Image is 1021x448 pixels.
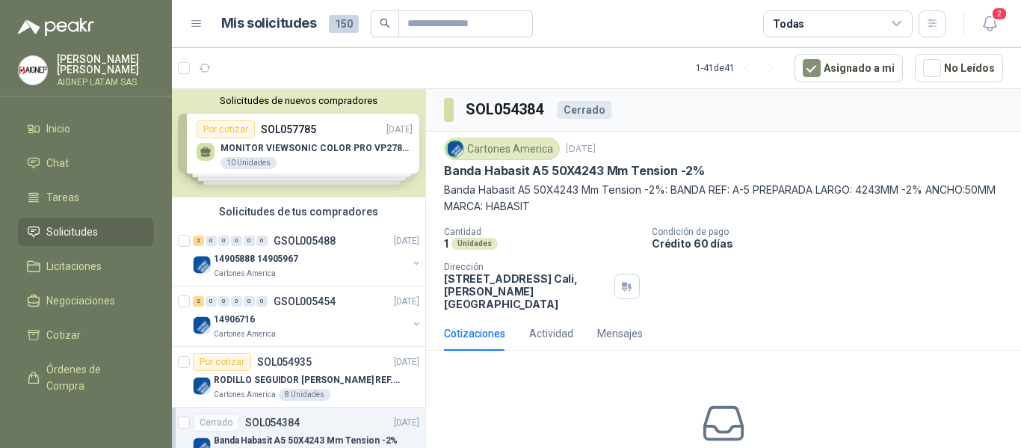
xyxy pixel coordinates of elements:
[193,292,422,340] a: 2 0 0 0 0 0 GSOL005454[DATE] Company Logo14906716Cartones America
[274,236,336,246] p: GSOL005488
[46,189,79,206] span: Tareas
[466,98,546,121] h3: SOL054384
[46,120,70,137] span: Inicio
[18,321,154,349] a: Cotizar
[193,296,204,307] div: 2
[256,236,268,246] div: 0
[172,197,425,226] div: Solicitudes de tus compradores
[206,236,217,246] div: 0
[444,163,705,179] p: Banda Habasit A5 50X4243 Mm Tension -2%
[257,357,312,367] p: SOL054935
[214,313,255,327] p: 14906716
[18,18,94,36] img: Logo peakr
[444,227,640,237] p: Cantidad
[329,15,359,33] span: 150
[193,236,204,246] div: 2
[218,236,229,246] div: 0
[394,234,419,248] p: [DATE]
[447,141,463,157] img: Company Logo
[231,296,242,307] div: 0
[444,182,1003,215] p: Banda Habasit A5 50X4243 Mm Tension -2%: BANDA REF: A-5 PREPARADA LARGO: 4243MM -2% ANCHO:50MM MA...
[206,296,217,307] div: 0
[274,296,336,307] p: GSOL005454
[221,13,317,34] h1: Mis solicitudes
[18,252,154,280] a: Licitaciones
[597,325,643,342] div: Mensajes
[773,16,804,32] div: Todas
[244,296,255,307] div: 0
[19,56,47,85] img: Company Logo
[214,373,400,387] p: RODILLO SEGUIDOR [PERSON_NAME] REF. NATV-17-PPA [PERSON_NAME]
[795,54,903,82] button: Asignado a mi
[394,416,419,430] p: [DATE]
[193,316,211,334] img: Company Logo
[18,114,154,143] a: Inicio
[46,224,98,240] span: Solicitudes
[178,95,419,106] button: Solicitudes de nuevos compradores
[218,296,229,307] div: 0
[915,54,1003,82] button: No Leídos
[696,56,783,80] div: 1 - 41 de 41
[18,355,154,400] a: Órdenes de Compra
[380,18,390,28] span: search
[46,361,140,394] span: Órdenes de Compra
[256,296,268,307] div: 0
[18,218,154,246] a: Solicitudes
[444,138,560,160] div: Cartones America
[279,389,330,401] div: 8 Unidades
[18,406,154,435] a: Remisiones
[231,236,242,246] div: 0
[214,389,276,401] p: Cartones America
[46,327,81,343] span: Cotizar
[444,325,505,342] div: Cotizaciones
[193,232,422,280] a: 2 0 0 0 0 0 GSOL005488[DATE] Company Logo14905888 14905967Cartones America
[18,149,154,177] a: Chat
[193,414,239,432] div: Cerrado
[172,347,425,408] a: Por cotizarSOL054935[DATE] Company LogoRODILLO SEGUIDOR [PERSON_NAME] REF. NATV-17-PPA [PERSON_NA...
[652,237,1015,250] p: Crédito 60 días
[244,236,255,246] div: 0
[57,78,154,87] p: AIGNEP LATAM SAS
[214,268,276,280] p: Cartones America
[18,183,154,212] a: Tareas
[193,256,211,274] img: Company Logo
[46,292,115,309] span: Negociaciones
[57,54,154,75] p: [PERSON_NAME] [PERSON_NAME]
[444,262,608,272] p: Dirección
[193,353,251,371] div: Por cotizar
[193,377,211,395] img: Company Logo
[566,142,596,156] p: [DATE]
[394,355,419,369] p: [DATE]
[558,101,611,119] div: Cerrado
[245,417,300,428] p: SOL054384
[214,328,276,340] p: Cartones America
[976,10,1003,37] button: 2
[444,272,608,310] p: [STREET_ADDRESS] Cali , [PERSON_NAME][GEOGRAPHIC_DATA]
[18,286,154,315] a: Negociaciones
[394,295,419,309] p: [DATE]
[991,7,1008,21] span: 2
[652,227,1015,237] p: Condición de pago
[46,155,69,171] span: Chat
[529,325,573,342] div: Actividad
[214,252,298,266] p: 14905888 14905967
[214,434,398,448] p: Banda Habasit A5 50X4243 Mm Tension -2%
[444,237,448,250] p: 1
[172,89,425,197] div: Solicitudes de nuevos compradoresPor cotizarSOL057785[DATE] MONITOR VIEWSONIC COLOR PRO VP2786-4K...
[46,258,102,274] span: Licitaciones
[451,238,498,250] div: Unidades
